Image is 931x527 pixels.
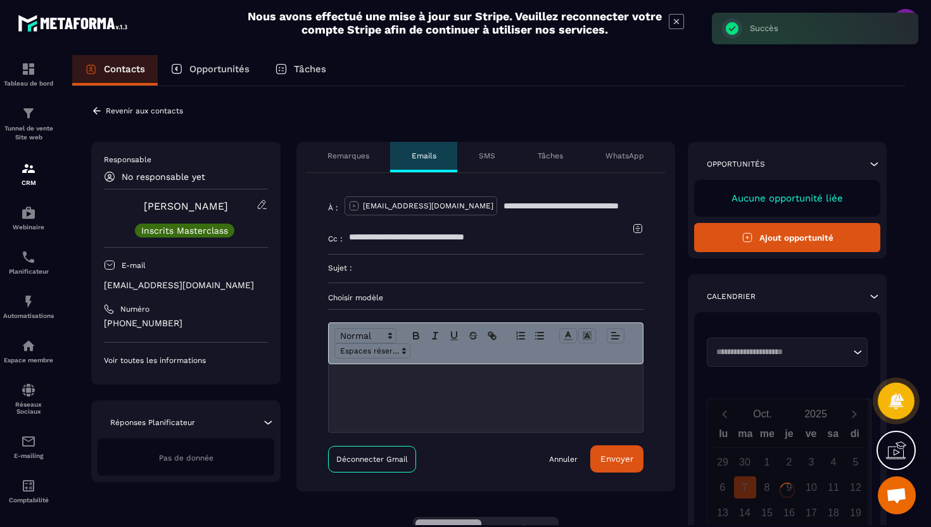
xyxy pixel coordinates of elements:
[328,263,352,273] p: Sujet :
[605,151,644,161] p: WhatsApp
[3,52,54,96] a: formationformationTableau de bord
[707,159,765,169] p: Opportunités
[21,294,36,309] img: automations
[110,417,195,428] p: Réponses Planificateur
[538,151,563,161] p: Tâches
[189,63,250,75] p: Opportunités
[21,205,36,220] img: automations
[3,312,54,319] p: Automatisations
[3,268,54,275] p: Planificateur
[327,151,369,161] p: Remarques
[3,329,54,373] a: automationsautomationsEspace membre
[707,338,868,367] div: Search for option
[3,196,54,240] a: automationsautomationsWebinaire
[3,373,54,424] a: social-networksocial-networkRéseaux Sociaux
[144,200,228,212] a: [PERSON_NAME]
[122,172,205,182] p: No responsable yet
[3,357,54,364] p: Espace membre
[122,260,146,270] p: E-mail
[106,106,183,115] p: Revenir aux contacts
[3,179,54,186] p: CRM
[3,151,54,196] a: formationformationCRM
[707,291,756,302] p: Calendrier
[247,10,662,36] h2: Nous avons effectué une mise à jour sur Stripe. Veuillez reconnecter votre compte Stripe afin de ...
[707,193,868,204] p: Aucune opportunité liée
[21,250,36,265] img: scheduler
[120,304,149,314] p: Numéro
[21,106,36,121] img: formation
[590,445,643,473] button: Envoyer
[363,201,493,211] p: [EMAIL_ADDRESS][DOMAIN_NAME]
[72,55,158,86] a: Contacts
[328,203,338,213] p: À :
[328,446,416,473] a: Déconnecter Gmail
[104,155,268,165] p: Responsable
[104,355,268,365] p: Voir toutes les informations
[3,96,54,151] a: formationformationTunnel de vente Site web
[104,317,268,329] p: [PHONE_NUMBER]
[158,55,262,86] a: Opportunités
[104,63,145,75] p: Contacts
[694,223,880,252] button: Ajout opportunité
[262,55,339,86] a: Tâches
[3,224,54,231] p: Webinaire
[159,454,213,462] span: Pas de donnée
[3,452,54,459] p: E-mailing
[141,226,228,235] p: Inscrits Masterclass
[878,476,916,514] div: Ouvrir le chat
[328,234,343,244] p: Cc :
[3,284,54,329] a: automationsautomationsAutomatisations
[3,469,54,513] a: accountantaccountantComptabilité
[3,424,54,469] a: emailemailE-mailing
[3,124,54,142] p: Tunnel de vente Site web
[3,240,54,284] a: schedulerschedulerPlanificateur
[21,434,36,449] img: email
[3,401,54,415] p: Réseaux Sociaux
[21,383,36,398] img: social-network
[21,61,36,77] img: formation
[549,454,578,464] a: Annuler
[328,293,643,303] p: Choisir modèle
[18,11,132,35] img: logo
[712,346,850,359] input: Search for option
[412,151,436,161] p: Emails
[21,161,36,176] img: formation
[479,151,495,161] p: SMS
[3,497,54,504] p: Comptabilité
[21,338,36,353] img: automations
[3,80,54,87] p: Tableau de bord
[294,63,326,75] p: Tâches
[21,478,36,493] img: accountant
[104,279,268,291] p: [EMAIL_ADDRESS][DOMAIN_NAME]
